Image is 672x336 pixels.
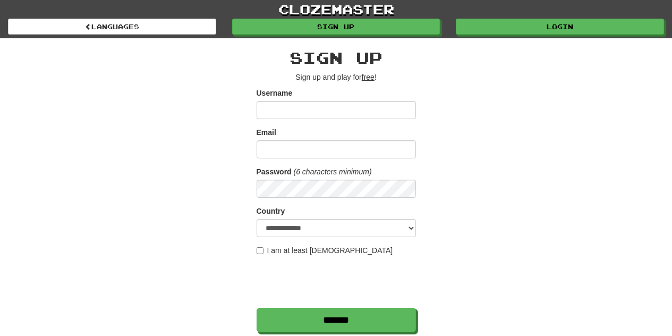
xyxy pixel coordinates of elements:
label: Password [257,166,292,177]
label: Email [257,127,276,138]
h2: Sign up [257,49,416,66]
label: I am at least [DEMOGRAPHIC_DATA] [257,245,393,256]
a: Login [456,19,664,35]
a: Languages [8,19,216,35]
iframe: reCAPTCHA [257,261,418,303]
label: Username [257,88,293,98]
input: I am at least [DEMOGRAPHIC_DATA] [257,247,263,254]
a: Sign up [232,19,440,35]
em: (6 characters minimum) [294,167,372,176]
u: free [362,73,375,81]
label: Country [257,206,285,216]
p: Sign up and play for ! [257,72,416,82]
